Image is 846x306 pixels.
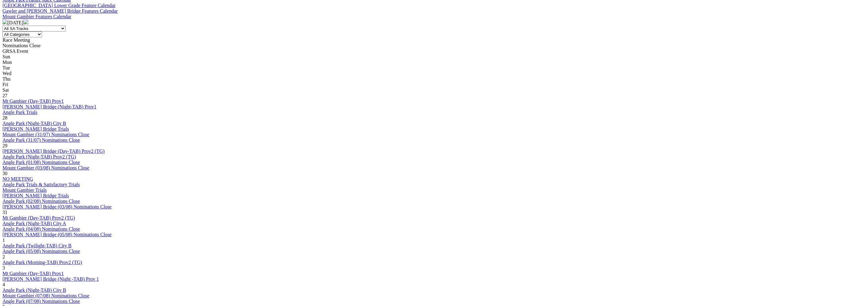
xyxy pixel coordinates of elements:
a: Angle Park (Night-TAB) City A [2,221,66,226]
a: Angle Park (Night-TAB) Prov2 (TG) [2,154,76,159]
a: Angle Park (Night-TAB) City B [2,287,66,293]
a: Gawler and [PERSON_NAME] Bridge Features Calendar [2,8,118,14]
img: chevron-right-pager-white.svg [23,19,28,24]
a: [PERSON_NAME] Bridge (Day-TAB) Prov2 (TG) [2,149,104,154]
span: 31 [2,210,7,215]
div: GRSA Event [2,48,844,54]
div: Tue [2,65,844,71]
a: Angle Park (05/08) Nominations Close [2,249,80,254]
div: Nominations Close [2,43,844,48]
a: Angle Park (02/08) Nominations Close [2,199,80,204]
div: Race Meeting [2,37,844,43]
span: 1 [2,237,5,243]
div: Fri [2,82,844,87]
span: 29 [2,143,7,148]
a: Angle Park Trials & Satisfactory Trials [2,182,80,187]
a: NO MEETING [2,176,33,182]
div: Sat [2,87,844,93]
a: [PERSON_NAME] Bridge (05/08) Nominations Close [2,232,112,237]
a: [PERSON_NAME] Bridge Trials [2,193,69,198]
a: Mount Gambier (31/07) Nominations Close [2,132,89,137]
img: chevron-left-pager-white.svg [2,19,7,24]
div: Mon [2,60,844,65]
a: Mt Gambier (Day-TAB) Prov1 [2,99,64,104]
span: 3 [2,265,5,270]
a: Mount Gambier Features Calendar [2,14,71,19]
a: Mt Gambier (Day-TAB) Prov1 [2,271,64,276]
a: [PERSON_NAME] Bridge Trials [2,126,69,132]
span: 30 [2,171,7,176]
a: Mount Gambier Trials [2,187,47,193]
span: 28 [2,115,7,120]
div: Thu [2,76,844,82]
a: Angle Park (01/08) Nominations Close [2,160,80,165]
div: Sun [2,54,844,60]
a: Angle Park Trials [2,110,37,115]
a: Angle Park (31/07) Nominations Close [2,137,80,143]
span: 4 [2,282,5,287]
div: Wed [2,71,844,76]
div: [DATE] [2,19,844,26]
a: Angle Park (Night-TAB) City B [2,121,66,126]
a: [PERSON_NAME] Bridge (Night -TAB) Prov 1 [2,276,99,282]
span: 27 [2,93,7,98]
a: Mount Gambier (03/08) Nominations Close [2,165,89,170]
span: 2 [2,254,5,259]
a: Angle Park (Morning-TAB) Prov2 (TG) [2,260,82,265]
a: [PERSON_NAME] Bridge (Night-TAB) Prov1 [2,104,96,109]
a: [GEOGRAPHIC_DATA] Lower Grade Feature Calendar [2,3,116,8]
a: Mt Gambier (Day-TAB) Prov2 (TG) [2,215,75,220]
a: Angle Park (07/08) Nominations Close [2,299,80,304]
a: Angle Park (04/08) Nominations Close [2,226,80,232]
a: [PERSON_NAME] Bridge (03/08) Nominations Close [2,204,112,209]
a: Mount Gambier (07/08) Nominations Close [2,293,89,298]
a: Angle Park (Twilight-TAB) City B [2,243,71,248]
